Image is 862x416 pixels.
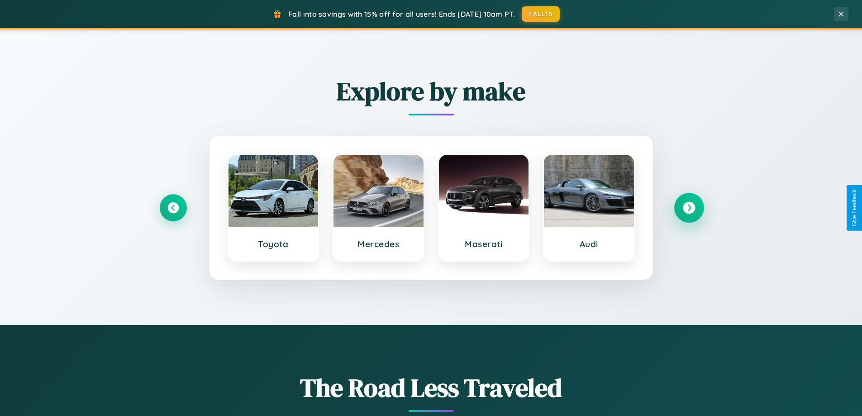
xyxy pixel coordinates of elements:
[851,190,857,226] div: Give Feedback
[238,239,310,249] h3: Toyota
[160,74,703,109] h2: Explore by make
[288,10,515,19] span: Fall into savings with 15% off for all users! Ends [DATE] 10am PT.
[343,239,414,249] h3: Mercedes
[160,370,703,405] h1: The Road Less Traveled
[553,239,625,249] h3: Audi
[522,6,560,22] button: FALL15
[448,239,520,249] h3: Maserati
